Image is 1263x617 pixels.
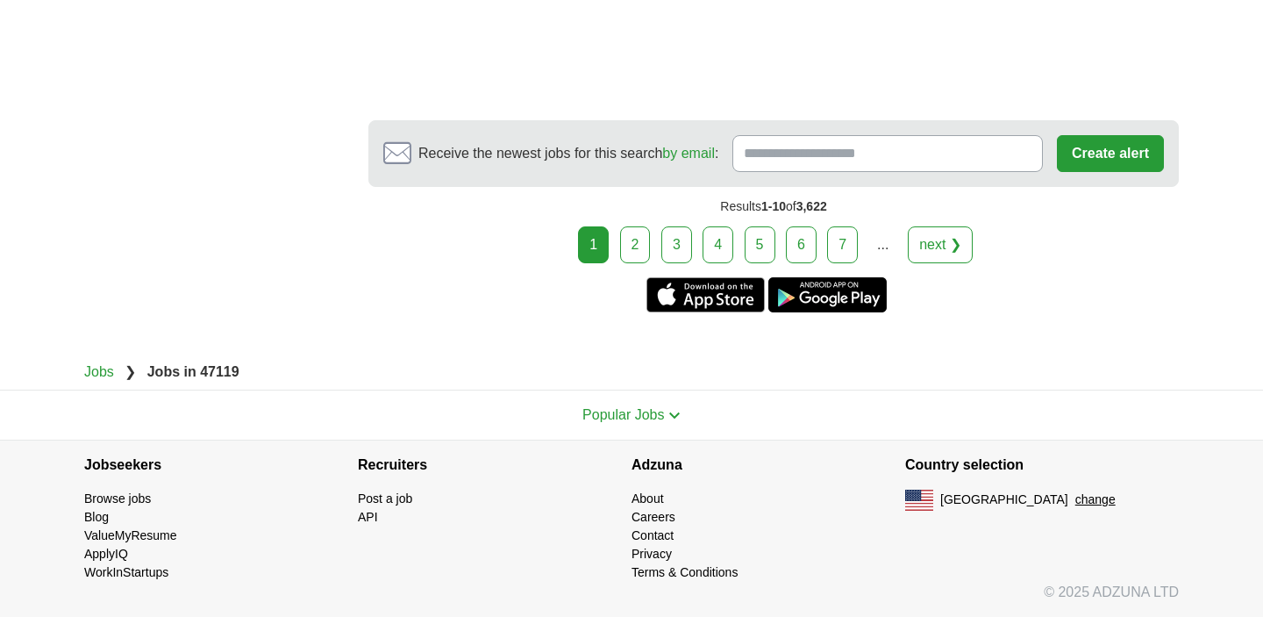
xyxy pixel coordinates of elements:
[761,199,786,213] span: 1-10
[745,226,775,263] a: 5
[768,277,887,312] a: Get the Android app
[1057,135,1164,172] button: Create alert
[84,528,177,542] a: ValueMyResume
[796,199,827,213] span: 3,622
[631,510,675,524] a: Careers
[703,226,733,263] a: 4
[905,441,1179,490] h4: Country selection
[70,582,1193,617] div: © 2025 ADZUNA LTD
[84,547,128,561] a: ApplyIQ
[1075,491,1116,509] button: change
[662,146,715,161] a: by email
[646,277,765,312] a: Get the iPhone app
[631,528,674,542] a: Contact
[84,364,114,379] a: Jobs
[908,226,973,263] a: next ❯
[84,491,151,506] a: Browse jobs
[866,227,901,262] div: ...
[418,143,718,164] span: Receive the newest jobs for this search :
[940,491,1068,509] span: [GEOGRAPHIC_DATA]
[661,226,692,263] a: 3
[786,226,817,263] a: 6
[368,187,1179,226] div: Results of
[147,364,239,379] strong: Jobs in 47119
[620,226,651,263] a: 2
[125,364,136,379] span: ❯
[84,565,168,579] a: WorkInStartups
[582,407,664,422] span: Popular Jobs
[358,491,412,506] a: Post a job
[358,510,378,524] a: API
[827,226,858,263] a: 7
[631,565,738,579] a: Terms & Conditions
[578,226,609,263] div: 1
[631,547,672,561] a: Privacy
[631,491,664,506] a: About
[668,412,681,420] img: toggle icon
[905,490,933,511] img: US flag
[84,510,109,524] a: Blog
